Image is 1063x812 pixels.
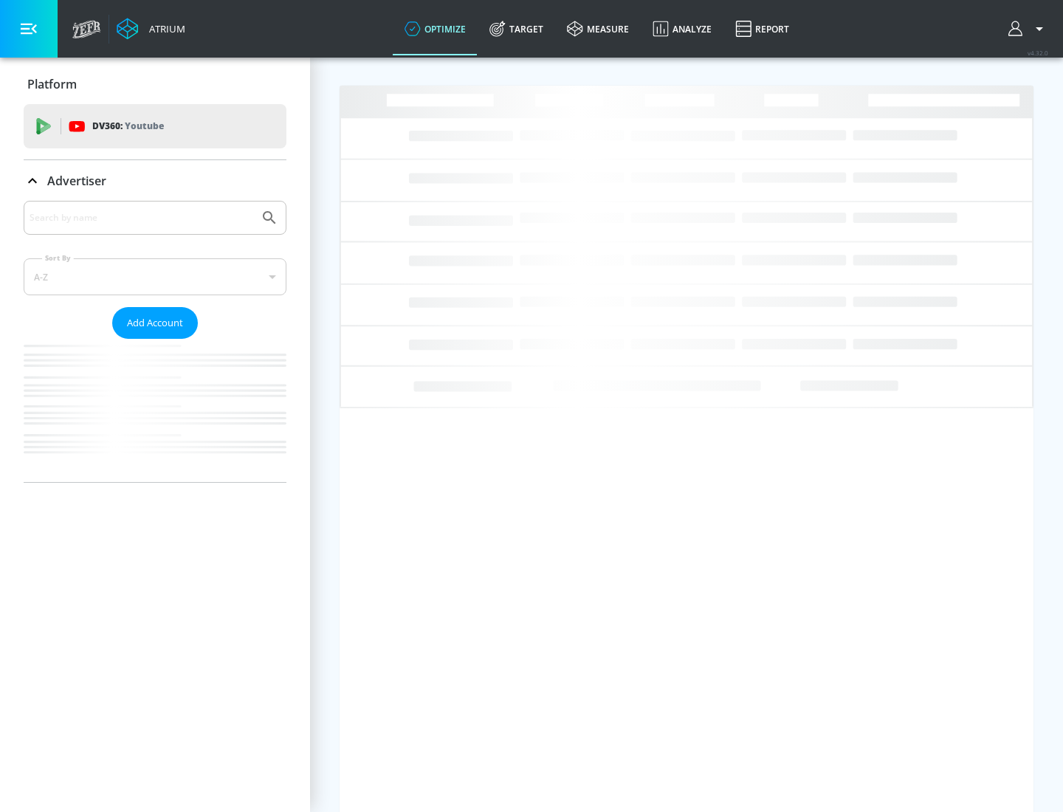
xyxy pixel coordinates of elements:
div: Atrium [143,22,185,35]
a: measure [555,2,641,55]
a: optimize [393,2,478,55]
p: Platform [27,76,77,92]
input: Search by name [30,208,253,227]
nav: list of Advertiser [24,339,286,482]
a: Atrium [117,18,185,40]
div: Advertiser [24,201,286,482]
span: v 4.32.0 [1028,49,1048,57]
div: Platform [24,63,286,105]
label: Sort By [42,253,74,263]
a: Analyze [641,2,723,55]
a: Target [478,2,555,55]
span: Add Account [127,314,183,331]
div: Advertiser [24,160,286,202]
button: Add Account [112,307,198,339]
div: DV360: Youtube [24,104,286,148]
p: DV360: [92,118,164,134]
a: Report [723,2,801,55]
p: Youtube [125,118,164,134]
div: A-Z [24,258,286,295]
p: Advertiser [47,173,106,189]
